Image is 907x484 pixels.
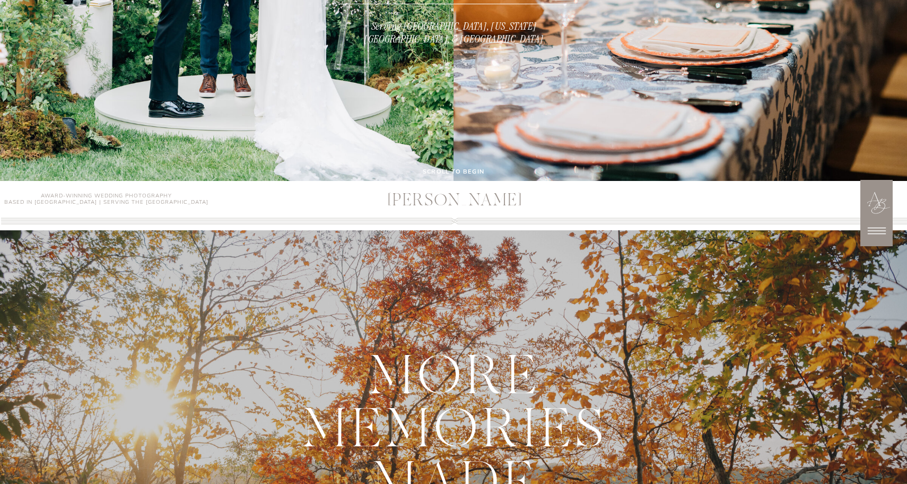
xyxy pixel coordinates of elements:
h3: Serving [GEOGRAPHIC_DATA], [US_STATE][GEOGRAPHIC_DATA], & [GEOGRAPHIC_DATA] [351,20,557,47]
a: [PERSON_NAME] [329,192,580,212]
b: scroll to begin [423,167,484,175]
